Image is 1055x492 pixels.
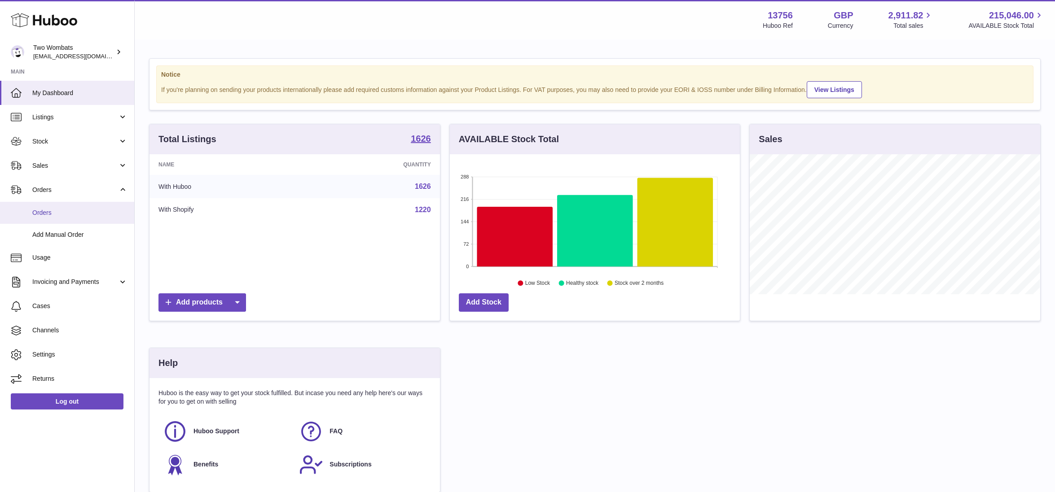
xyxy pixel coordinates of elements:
[32,113,118,122] span: Listings
[834,9,853,22] strong: GBP
[161,70,1029,79] strong: Notice
[461,174,469,179] text: 288
[158,133,216,145] h3: Total Listings
[968,9,1044,30] a: 215,046.00 AVAILABLE Stock Total
[32,350,127,359] span: Settings
[163,453,290,477] a: Benefits
[32,253,127,262] span: Usage
[768,9,793,22] strong: 13756
[193,460,218,469] span: Benefits
[158,357,178,369] h3: Help
[33,44,114,61] div: Two Wombats
[163,419,290,444] a: Huboo Support
[411,134,431,145] a: 1626
[33,52,132,60] span: [EMAIL_ADDRESS][DOMAIN_NAME]
[11,393,123,409] a: Log out
[461,196,469,202] text: 216
[828,22,853,30] div: Currency
[32,231,127,239] span: Add Manual Order
[459,133,559,145] h3: AVAILABLE Stock Total
[411,134,431,143] strong: 1626
[32,209,127,217] span: Orders
[459,293,509,312] a: Add Stock
[615,280,664,287] text: Stock over 2 months
[330,427,343,435] span: FAQ
[306,154,440,175] th: Quantity
[32,374,127,383] span: Returns
[161,80,1029,98] div: If you're planning on sending your products internationally please add required customs informati...
[415,206,431,213] a: 1220
[32,302,127,310] span: Cases
[763,22,793,30] div: Huboo Ref
[299,419,426,444] a: FAQ
[893,22,933,30] span: Total sales
[149,175,306,198] td: With Huboo
[32,137,118,146] span: Stock
[759,133,782,145] h3: Sales
[888,9,923,22] span: 2,911.82
[463,241,469,247] text: 72
[807,81,862,98] a: View Listings
[32,161,118,170] span: Sales
[525,280,550,287] text: Low Stock
[888,9,934,30] a: 2,911.82 Total sales
[193,427,239,435] span: Huboo Support
[299,453,426,477] a: Subscriptions
[461,219,469,224] text: 144
[32,326,127,335] span: Channels
[32,186,118,194] span: Orders
[149,154,306,175] th: Name
[415,183,431,190] a: 1626
[158,293,246,312] a: Add products
[989,9,1034,22] span: 215,046.00
[566,280,599,287] text: Healthy stock
[330,460,371,469] span: Subscriptions
[466,264,469,269] text: 0
[32,89,127,97] span: My Dashboard
[149,198,306,222] td: With Shopify
[32,278,118,286] span: Invoicing and Payments
[968,22,1044,30] span: AVAILABLE Stock Total
[11,45,24,59] img: cormac@twowombats.com
[158,389,431,406] p: Huboo is the easy way to get your stock fulfilled. But incase you need any help here's our ways f...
